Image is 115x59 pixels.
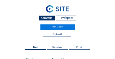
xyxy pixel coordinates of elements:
a: C-SITE Logo [14,5,101,15]
img: C-SITE Logo [46,5,69,13]
div: Timelapses [56,15,76,21]
span: Fotoshow [53,46,62,49]
div: Camera's [39,15,55,21]
span: Kaart [76,46,82,49]
span: Feed [33,46,38,49]
a: Mijn C-Site [40,24,75,30]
